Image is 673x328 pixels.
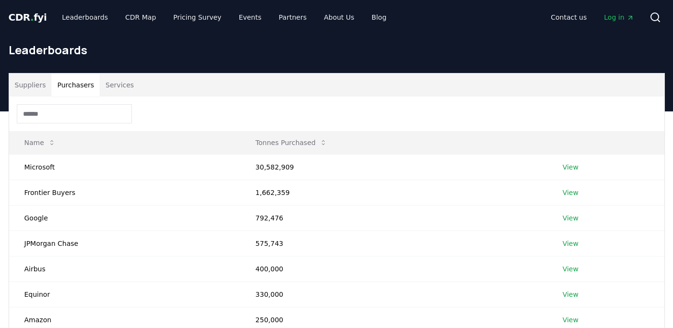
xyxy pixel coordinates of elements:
[240,205,547,231] td: 792,476
[563,290,579,299] a: View
[118,9,164,26] a: CDR Map
[271,9,314,26] a: Partners
[9,256,240,281] td: Airbus
[240,281,547,307] td: 330,000
[100,73,140,97] button: Services
[316,9,362,26] a: About Us
[563,315,579,325] a: View
[231,9,269,26] a: Events
[9,73,52,97] button: Suppliers
[563,162,579,172] a: View
[9,154,240,180] td: Microsoft
[9,180,240,205] td: Frontier Buyers
[9,11,47,24] a: CDR.fyi
[563,264,579,274] a: View
[9,42,665,58] h1: Leaderboards
[563,188,579,197] a: View
[248,133,335,152] button: Tonnes Purchased
[54,9,116,26] a: Leaderboards
[54,9,394,26] nav: Main
[596,9,641,26] a: Log in
[364,9,394,26] a: Blog
[17,133,63,152] button: Name
[9,12,47,23] span: CDR fyi
[9,231,240,256] td: JPMorgan Chase
[165,9,229,26] a: Pricing Survey
[240,256,547,281] td: 400,000
[543,9,641,26] nav: Main
[240,180,547,205] td: 1,662,359
[604,12,634,22] span: Log in
[543,9,594,26] a: Contact us
[563,239,579,248] a: View
[9,205,240,231] td: Google
[240,154,547,180] td: 30,582,909
[30,12,34,23] span: .
[51,73,100,97] button: Purchasers
[563,213,579,223] a: View
[240,231,547,256] td: 575,743
[9,281,240,307] td: Equinor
